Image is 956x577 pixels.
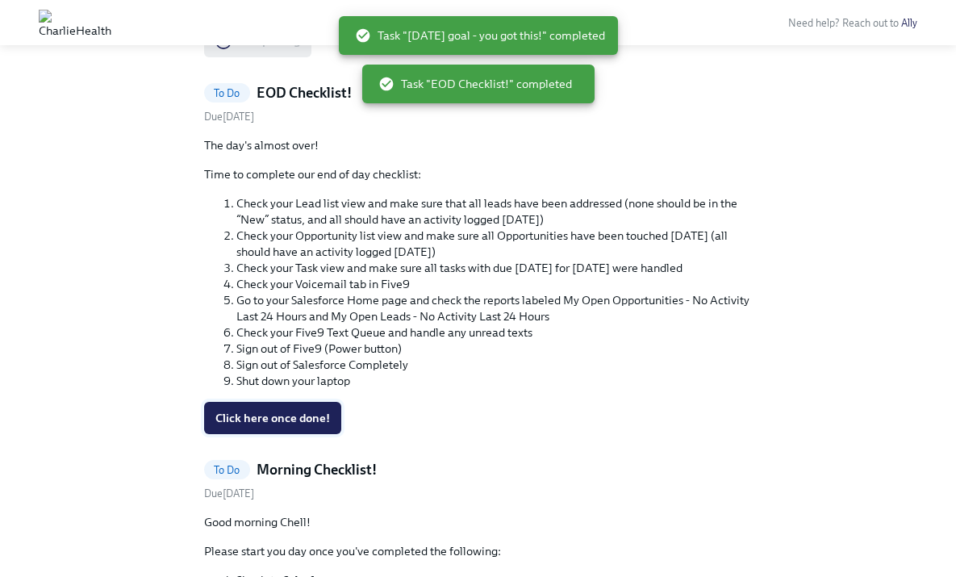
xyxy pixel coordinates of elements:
span: To Do [204,87,250,99]
span: Thursday, September 25th 2025, 3:30 am [204,111,254,123]
p: Good morning Chell! [204,514,753,530]
a: Ally [901,17,917,29]
span: Click here once done! [215,410,330,426]
p: The day's almost over! [204,137,753,153]
h5: Morning Checklist! [257,460,377,479]
a: To DoEOD Checklist!Due[DATE] [204,83,753,124]
span: Need help? Reach out to [788,17,917,29]
span: Thursday, September 25th 2025, 8:40 am [204,487,254,500]
li: Check your Five9 Text Queue and handle any unread texts [236,324,753,341]
li: Go to your Salesforce Home page and check the reports labeled My Open Opportunities - No Activity... [236,292,753,324]
li: Check your Task view and make sure all tasks with due [DATE] for [DATE] were handled [236,260,753,276]
li: Check your Voicemail tab in Five9 [236,276,753,292]
h5: EOD Checklist! [257,83,352,102]
li: Check your Lead list view and make sure that all leads have been addressed (none should be in the... [236,195,753,228]
p: Please start you day once you've completed the following: [204,543,753,559]
li: Sign out of Salesforce Completely [236,357,753,373]
li: Shut down your laptop [236,373,753,389]
a: To DoMorning Checklist!Due[DATE] [204,460,753,501]
button: Click here once done! [204,402,341,434]
p: Time to complete our end of day checklist: [204,166,753,182]
li: Sign out of Five9 (Power button) [236,341,753,357]
li: Check your Opportunity list view and make sure all Opportunities have been touched [DATE] (all sh... [236,228,753,260]
img: CharlieHealth [39,10,111,36]
span: Task "[DATE] goal - you got this!" completed [355,27,605,44]
span: Task "EOD Checklist!" completed [378,76,572,92]
span: To Do [204,464,250,476]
